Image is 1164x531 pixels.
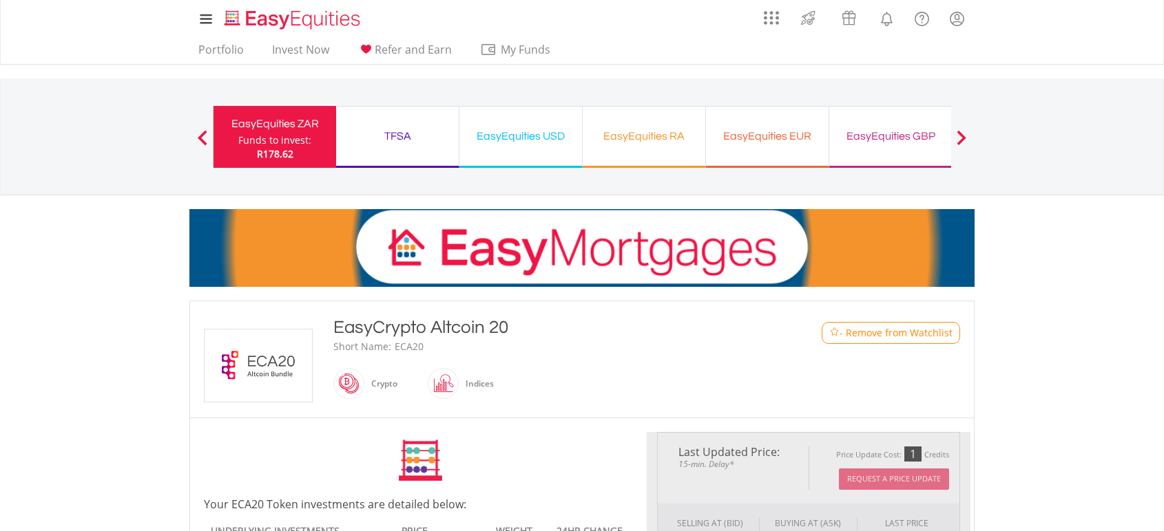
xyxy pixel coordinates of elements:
a: Invest Now [267,43,335,64]
span: My Funds [480,41,570,58]
a: Notifications [869,3,904,31]
div: EasyEquities RA [591,127,697,146]
img: thrive-v2.svg [797,7,820,29]
img: vouchers-v2.svg [838,7,860,29]
button: Watchlist - Remove from Watchlist [822,322,960,344]
a: AppsGrid [755,3,788,25]
div: Funds to invest: [238,133,311,147]
div: EasyEquities GBP [838,127,944,146]
img: EasyMortage Promotion Banner [189,209,975,287]
div: EasyEquities ZAR [222,114,328,133]
button: Next [948,137,975,151]
div: EasyCrypto Altcoin 20 [333,315,766,340]
a: My Profile [939,3,975,34]
span: - Remove from Watchlist [840,326,953,340]
img: ECA20.EC.ECA20.png [207,329,310,402]
div: EasyEquities EUR [714,127,820,146]
span: Refer and Earn [375,42,452,57]
a: Refer and Earn [352,43,457,64]
a: FAQ's and Support [904,3,939,31]
img: Watchlist [829,327,840,338]
div: Indices [459,367,494,400]
img: grid-menu-icon.svg [764,10,779,25]
img: EasyEquities_Logo.png [222,8,366,31]
button: Previous [189,137,216,151]
div: ECA20 [395,340,424,354]
div: Short Name: [333,340,391,354]
div: TFSA [344,127,450,146]
div: EasyEquities USD [468,127,574,146]
a: Vouchers [829,3,869,29]
div: Crypto [364,367,397,400]
span: R178.62 [257,147,293,160]
a: Home page [219,3,366,31]
h4: Your ECA20 Token investments are detailed below: [204,496,636,512]
a: Portfolio [193,43,249,64]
